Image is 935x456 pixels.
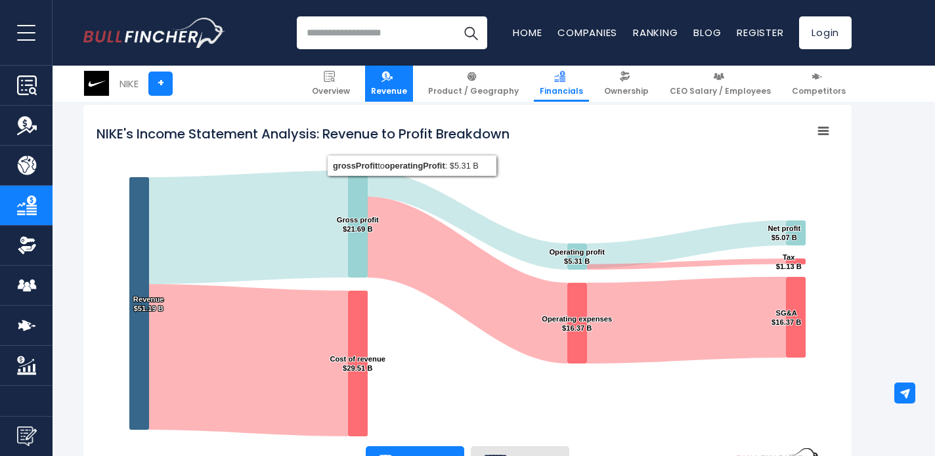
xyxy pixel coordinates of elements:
[542,315,612,332] text: Operating expenses $16.37 B
[534,66,589,102] a: Financials
[97,118,838,446] svg: NIKE's Income Statement Analysis: Revenue to Profit Breakdown
[768,224,800,241] text: Net profit $5.07 B
[337,216,379,233] text: Gross profit $21.69 B
[792,86,846,96] span: Competitors
[312,86,350,96] span: Overview
[786,66,852,102] a: Competitors
[371,86,407,96] span: Revenue
[513,26,542,39] a: Home
[598,66,655,102] a: Ownership
[428,86,519,96] span: Product / Geography
[737,26,783,39] a: Register
[799,16,852,49] a: Login
[604,86,649,96] span: Ownership
[776,253,802,270] text: Tax $1.13 B
[365,66,413,102] a: Revenue
[330,355,385,372] text: Cost of revenue $29.51 B
[549,248,605,265] text: Operating profit $5.31 B
[540,86,583,96] span: Financials
[664,66,777,102] a: CEO Salary / Employees
[97,125,510,143] tspan: NIKE's Income Statement Analysis: Revenue to Profit Breakdown
[306,66,356,102] a: Overview
[693,26,721,39] a: Blog
[84,71,109,96] img: NKE logo
[148,72,173,96] a: +
[454,16,487,49] button: Search
[670,86,771,96] span: CEO Salary / Employees
[133,295,164,312] text: Revenue $51.19 B
[120,76,139,91] div: NIKE
[83,18,225,48] a: Go to homepage
[422,66,525,102] a: Product / Geography
[772,309,801,326] text: SG&A $16.37 B
[633,26,678,39] a: Ranking
[17,236,37,255] img: Ownership
[83,18,225,48] img: Bullfincher logo
[557,26,617,39] a: Companies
